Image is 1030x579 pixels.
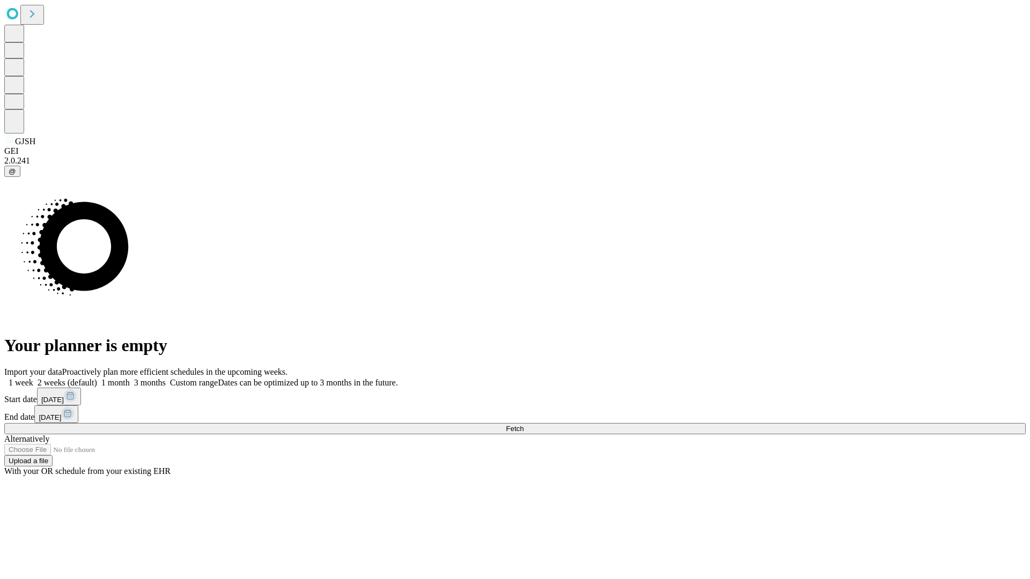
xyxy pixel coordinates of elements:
span: Alternatively [4,434,49,443]
span: 2 weeks (default) [38,378,97,387]
button: [DATE] [37,388,81,405]
button: [DATE] [34,405,78,423]
h1: Your planner is empty [4,336,1026,355]
span: @ [9,167,16,175]
div: End date [4,405,1026,423]
button: Fetch [4,423,1026,434]
span: [DATE] [39,413,61,421]
span: 1 week [9,378,33,387]
span: Fetch [506,425,524,433]
span: With your OR schedule from your existing EHR [4,466,171,476]
span: Import your data [4,367,62,376]
span: 1 month [101,378,130,387]
button: @ [4,166,20,177]
span: GJSH [15,137,35,146]
span: Proactively plan more efficient schedules in the upcoming weeks. [62,367,288,376]
span: [DATE] [41,396,64,404]
div: Start date [4,388,1026,405]
span: Dates can be optimized up to 3 months in the future. [218,378,398,387]
span: Custom range [170,378,218,387]
button: Upload a file [4,455,53,466]
div: GEI [4,146,1026,156]
span: 3 months [134,378,166,387]
div: 2.0.241 [4,156,1026,166]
